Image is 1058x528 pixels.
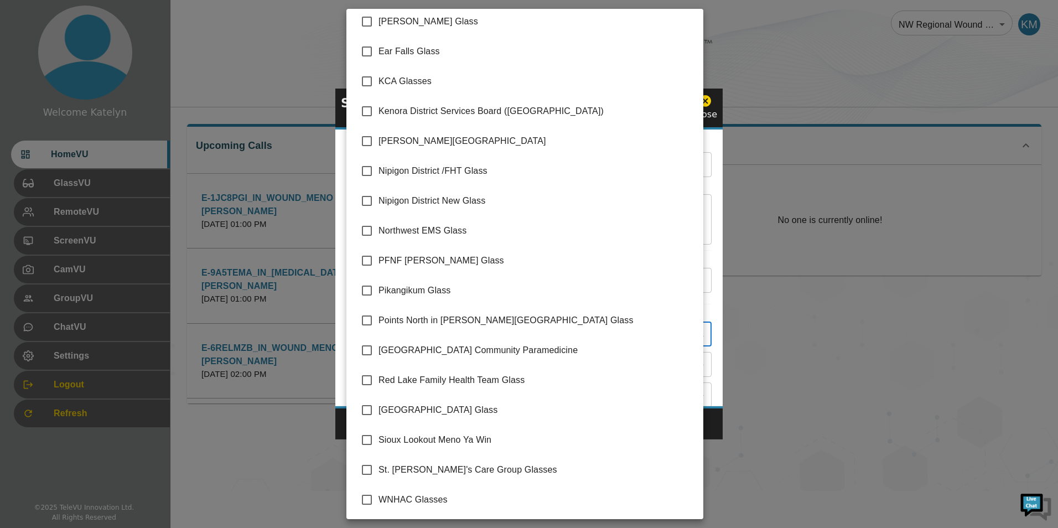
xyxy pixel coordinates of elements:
[35,51,63,79] img: d_736959983_company_1615157101543_736959983
[378,254,694,267] span: PFNF [PERSON_NAME] Glass
[378,403,694,417] span: [GEOGRAPHIC_DATA] Glass
[378,224,694,237] span: Northwest EMS Glass
[378,134,694,148] span: [PERSON_NAME][GEOGRAPHIC_DATA]
[378,164,694,178] span: Nipigon District /FHT Glass
[378,15,694,28] span: [PERSON_NAME] Glass
[181,6,208,32] div: Minimize live chat window
[378,194,694,208] span: Nipigon District New Glass
[378,463,694,477] span: St. [PERSON_NAME]'s Care Group Glasses
[378,284,694,297] span: Pikangikum Glass
[378,344,694,357] span: [GEOGRAPHIC_DATA] Community Paramedicine
[378,374,694,387] span: Red Lake Family Health Team Glass
[378,314,694,327] span: Points North in [PERSON_NAME][GEOGRAPHIC_DATA] Glass
[378,433,694,447] span: Sioux Lookout Meno Ya Win
[64,139,153,251] span: We're online!
[378,105,694,118] span: Kenora District Services Board ([GEOGRAPHIC_DATA])
[74,58,203,73] div: Chat with us now
[12,57,29,74] div: Navigation go back
[378,75,694,88] span: KCA Glasses
[378,45,694,58] span: Ear Falls Glass
[6,302,211,341] textarea: Type your message and hit 'Enter'
[378,493,694,506] span: WNHAC Glasses
[1019,489,1052,522] img: Chat Widget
